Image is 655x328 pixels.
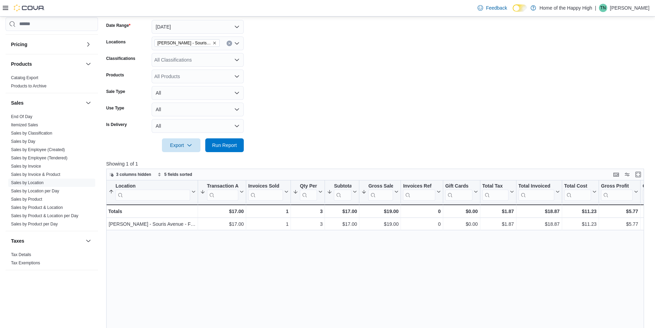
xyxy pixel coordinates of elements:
[106,105,124,111] label: Use Type
[513,4,527,12] input: Dark Mode
[106,56,135,61] label: Classifications
[482,220,514,228] div: $1.87
[152,20,244,34] button: [DATE]
[248,183,288,200] button: Invoices Sold
[564,207,596,215] div: $11.23
[601,183,633,189] div: Gross Profit
[84,40,92,49] button: Pricing
[539,4,592,12] p: Home of the Happy High
[116,172,151,177] span: 3 columns hidden
[599,4,607,12] div: Tammy Neff
[293,220,323,228] div: 3
[106,89,125,94] label: Sale Type
[403,183,440,200] button: Invoices Ref
[482,183,514,200] button: Total Tax
[482,183,508,200] div: Total Tax
[300,183,317,200] div: Qty Per Transaction
[600,4,606,12] span: TN
[106,39,126,45] label: Locations
[164,172,192,177] span: 5 fields sorted
[327,207,357,215] div: $17.00
[475,1,510,15] a: Feedback
[166,138,196,152] span: Export
[518,220,559,228] div: $18.87
[11,213,78,218] a: Sales by Product & Location per Day
[634,170,642,179] button: Enter fullscreen
[518,183,559,200] button: Total Invoiced
[610,4,649,12] p: [PERSON_NAME]
[623,170,631,179] button: Display options
[248,207,288,215] div: 1
[200,183,244,200] button: Transaction Average
[564,220,596,228] div: $11.23
[106,72,124,78] label: Products
[11,61,32,67] h3: Products
[248,183,283,200] div: Invoices Sold
[293,183,323,200] button: Qty Per Transaction
[486,4,507,11] span: Feedback
[212,41,217,45] button: Remove Estevan - Souris Avenue - Fire & Flower from selection in this group
[334,183,351,200] div: Subtotal
[11,99,83,106] button: Sales
[152,119,244,133] button: All
[11,252,31,257] a: Tax Details
[106,23,131,28] label: Date Range
[11,180,44,185] a: Sales by Location
[11,164,41,169] a: Sales by Invoice
[106,122,127,127] label: Is Delivery
[368,183,393,189] div: Gross Sales
[6,113,98,231] div: Sales
[601,183,638,200] button: Gross Profit
[11,205,63,210] a: Sales by Product & Location
[403,207,440,215] div: 0
[11,83,46,89] span: Products to Archive
[403,183,435,189] div: Invoices Ref
[445,220,478,228] div: $0.00
[11,99,24,106] h3: Sales
[11,237,24,244] h3: Taxes
[564,183,591,200] div: Total Cost
[327,183,357,200] button: Subtotal
[154,39,220,47] span: Estevan - Souris Avenue - Fire & Flower
[11,131,52,136] a: Sales by Classification
[11,61,83,67] button: Products
[403,220,440,228] div: 0
[11,75,38,81] span: Catalog Export
[207,183,238,189] div: Transaction Average
[152,86,244,100] button: All
[334,183,351,189] div: Subtotal
[601,207,638,215] div: $5.77
[595,4,596,12] p: |
[234,74,240,79] button: Open list of options
[327,220,357,228] div: $17.00
[368,183,393,200] div: Gross Sales
[361,207,399,215] div: $19.00
[11,84,46,88] a: Products to Archive
[200,220,244,228] div: $17.00
[11,41,27,48] h3: Pricing
[518,207,559,215] div: $18.87
[11,261,40,265] a: Tax Exemptions
[157,40,211,46] span: [PERSON_NAME] - Souris Avenue - Fire & Flower
[11,163,41,169] span: Sales by Invoice
[11,172,60,177] span: Sales by Invoice & Product
[11,114,32,119] a: End Of Day
[11,147,65,152] a: Sales by Employee (Created)
[248,220,288,228] div: 1
[84,99,92,107] button: Sales
[152,103,244,116] button: All
[482,183,508,189] div: Total Tax
[200,207,244,215] div: $17.00
[612,170,620,179] button: Keyboard shortcuts
[11,139,35,144] a: Sales by Day
[234,57,240,63] button: Open list of options
[11,260,40,266] span: Tax Exemptions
